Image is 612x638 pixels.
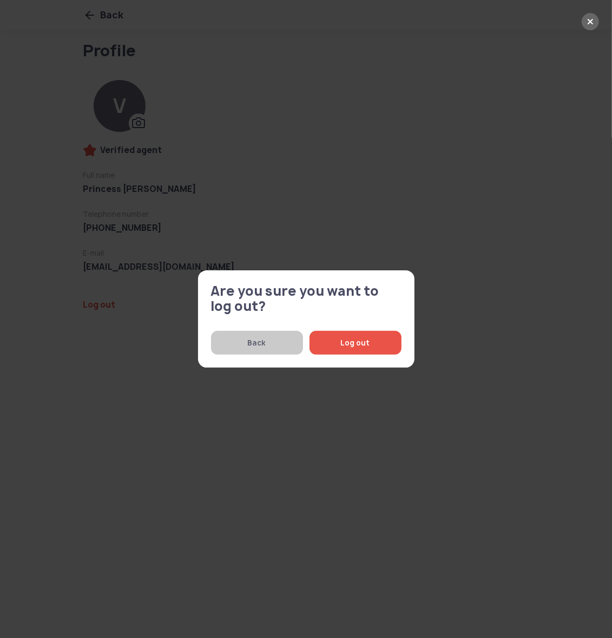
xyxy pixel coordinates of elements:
button: Back [211,331,303,355]
button: Close [582,13,599,30]
span: Log out [323,331,389,355]
span: Back [224,331,290,355]
button: Log out [310,331,402,355]
span: Are you sure you want to log out? [211,283,402,314]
